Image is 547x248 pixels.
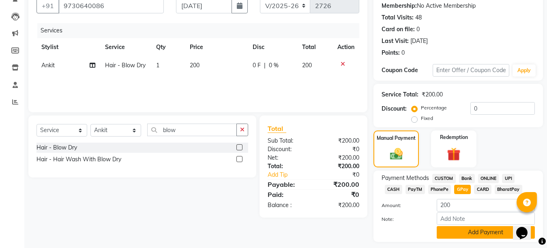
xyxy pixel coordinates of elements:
[428,185,451,194] span: PhonePe
[422,90,443,99] div: ₹200.00
[269,61,279,70] span: 0 %
[405,185,425,194] span: PayTM
[262,145,313,154] div: Discount:
[437,199,535,212] input: Amount
[100,38,151,56] th: Service
[151,38,185,56] th: Qty
[185,38,247,56] th: Price
[474,185,491,194] span: CARD
[302,62,312,69] span: 200
[382,13,414,22] div: Total Visits:
[382,2,535,10] div: No Active Membership
[322,171,365,179] div: ₹0
[264,61,266,70] span: |
[313,154,365,162] div: ₹200.00
[410,37,428,45] div: [DATE]
[262,137,313,145] div: Sub Total:
[313,190,365,199] div: ₹0
[297,38,332,56] th: Total
[385,185,402,194] span: CASH
[513,64,536,77] button: Apply
[433,64,509,77] input: Enter Offer / Coupon Code
[36,38,100,56] th: Stylist
[437,212,535,225] input: Add Note
[401,49,405,57] div: 0
[268,124,286,133] span: Total
[313,180,365,189] div: ₹200.00
[415,13,422,22] div: 48
[375,202,431,209] label: Amount:
[443,146,465,162] img: _gift.svg
[262,180,313,189] div: Payable:
[377,135,416,142] label: Manual Payment
[386,147,407,161] img: _cash.svg
[262,201,313,210] div: Balance :
[421,115,433,122] label: Fixed
[382,174,429,182] span: Payment Methods
[382,105,407,113] div: Discount:
[147,124,237,136] input: Search or Scan
[332,38,359,56] th: Action
[37,23,365,38] div: Services
[478,174,499,183] span: ONLINE
[248,38,298,56] th: Disc
[382,66,433,75] div: Coupon Code
[382,90,418,99] div: Service Total:
[421,104,447,111] label: Percentage
[36,155,121,164] div: Hair - Hair Wash With Blow Dry
[416,25,420,34] div: 0
[262,190,313,199] div: Paid:
[437,226,535,239] button: Add Payment
[313,145,365,154] div: ₹0
[313,201,365,210] div: ₹200.00
[513,216,539,240] iframe: chat widget
[502,174,515,183] span: UPI
[432,174,456,183] span: CUSTOM
[382,49,400,57] div: Points:
[375,216,431,223] label: Note:
[459,174,475,183] span: Bank
[36,143,77,152] div: Hair - Blow Dry
[262,171,322,179] a: Add Tip
[313,162,365,171] div: ₹200.00
[190,62,199,69] span: 200
[382,25,415,34] div: Card on file:
[454,185,471,194] span: GPay
[495,185,522,194] span: BharatPay
[156,62,159,69] span: 1
[41,62,55,69] span: Ankit
[313,137,365,145] div: ₹200.00
[440,134,468,141] label: Redemption
[105,62,146,69] span: Hair - Blow Dry
[262,162,313,171] div: Total:
[382,2,417,10] div: Membership:
[382,37,409,45] div: Last Visit:
[262,154,313,162] div: Net:
[253,61,261,70] span: 0 F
